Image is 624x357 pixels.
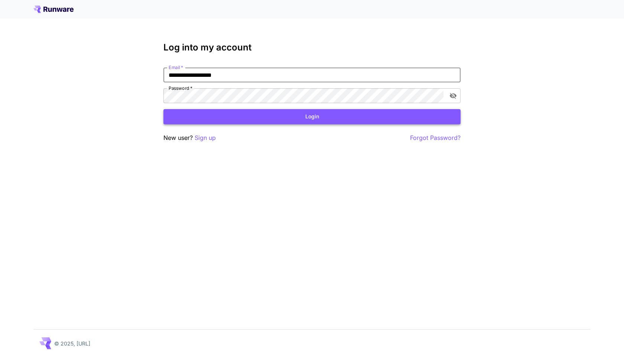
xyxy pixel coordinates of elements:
p: New user? [163,133,216,143]
p: © 2025, [URL] [54,340,90,347]
label: Password [169,85,192,91]
button: Forgot Password? [410,133,461,143]
button: Sign up [195,133,216,143]
label: Email [169,64,183,71]
button: Login [163,109,461,124]
h3: Log into my account [163,42,461,53]
button: toggle password visibility [446,89,460,102]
